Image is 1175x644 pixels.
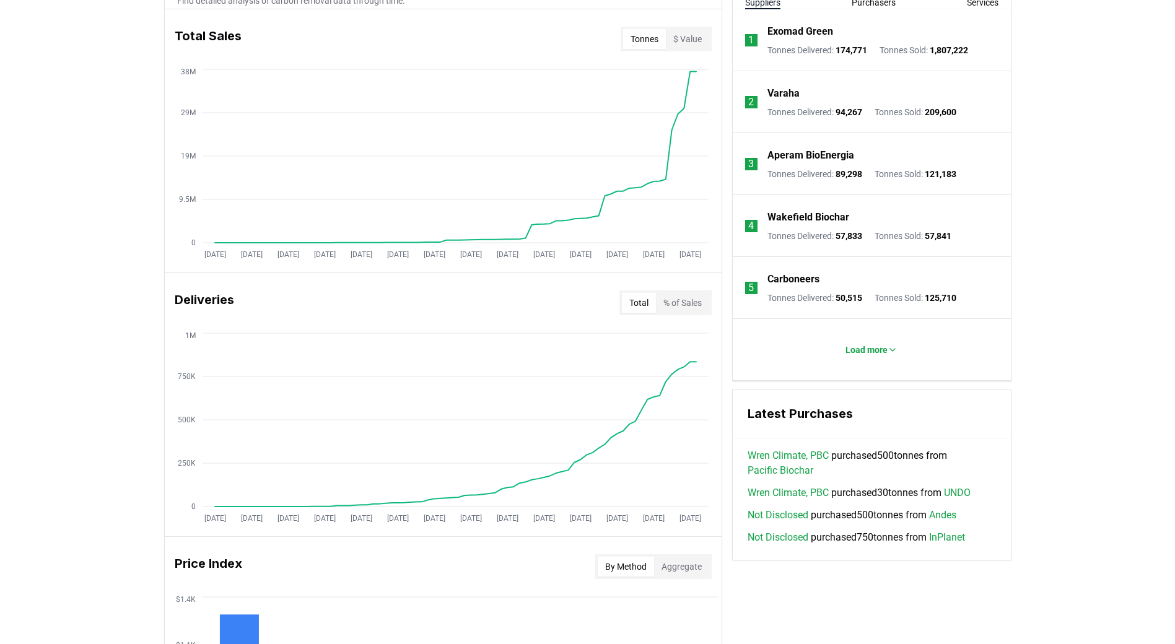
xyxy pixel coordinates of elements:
tspan: [DATE] [423,250,445,259]
button: Load more [836,337,907,362]
tspan: [DATE] [204,514,225,523]
button: By Method [598,557,654,577]
p: 5 [748,281,754,295]
p: 1 [748,33,754,48]
tspan: [DATE] [679,514,701,523]
a: Wren Climate, PBC [748,485,829,500]
a: Wren Climate, PBC [748,448,829,463]
button: $ Value [666,29,709,49]
tspan: [DATE] [642,514,664,523]
a: Not Disclosed [748,508,808,523]
p: Tonnes Sold : [875,106,956,118]
tspan: [DATE] [606,514,627,523]
span: 57,841 [925,231,951,241]
span: 94,267 [836,107,862,117]
tspan: [DATE] [387,250,408,259]
tspan: [DATE] [204,250,225,259]
span: purchased 500 tonnes from [748,448,996,478]
tspan: [DATE] [642,250,664,259]
span: purchased 750 tonnes from [748,530,965,545]
a: Aperam BioEnergia [767,148,854,163]
a: InPlanet [929,530,965,545]
a: Exomad Green [767,24,833,39]
p: Load more [845,344,888,356]
tspan: [DATE] [350,250,372,259]
p: Tonnes Delivered : [767,44,867,56]
p: 3 [748,157,754,172]
tspan: [DATE] [533,250,554,259]
p: 2 [748,95,754,110]
span: 125,710 [925,293,956,303]
p: Tonnes Delivered : [767,292,862,304]
a: Wakefield Biochar [767,210,849,225]
tspan: 29M [181,108,196,117]
p: Tonnes Delivered : [767,230,862,242]
span: 1,807,222 [930,45,968,55]
h3: Total Sales [175,27,242,51]
tspan: [DATE] [423,514,445,523]
tspan: [DATE] [240,514,262,523]
tspan: [DATE] [533,514,554,523]
span: 174,771 [836,45,867,55]
span: 121,183 [925,169,956,179]
tspan: [DATE] [350,514,372,523]
a: Carboneers [767,272,819,287]
p: Tonnes Sold : [875,230,951,242]
a: Not Disclosed [748,530,808,545]
span: 209,600 [925,107,956,117]
p: Tonnes Sold : [875,292,956,304]
span: 50,515 [836,293,862,303]
tspan: 19M [181,152,196,160]
span: 57,833 [836,231,862,241]
button: % of Sales [656,293,709,313]
tspan: [DATE] [240,250,262,259]
a: UNDO [944,485,971,500]
h3: Deliveries [175,290,234,315]
tspan: 38M [181,67,196,76]
tspan: 250K [178,459,196,468]
p: Tonnes Sold : [880,44,968,56]
tspan: 0 [191,238,196,247]
p: 4 [748,219,754,233]
p: Tonnes Delivered : [767,168,862,180]
span: purchased 30 tonnes from [748,485,971,500]
tspan: [DATE] [460,250,481,259]
tspan: [DATE] [569,250,591,259]
tspan: [DATE] [679,250,701,259]
tspan: $1.4K [176,595,196,604]
tspan: [DATE] [277,514,299,523]
tspan: [DATE] [606,250,627,259]
a: Pacific Biochar [748,463,813,478]
a: Andes [929,508,956,523]
tspan: [DATE] [313,250,335,259]
span: 89,298 [836,169,862,179]
tspan: 1M [185,331,196,340]
tspan: [DATE] [313,514,335,523]
tspan: [DATE] [496,514,518,523]
a: Varaha [767,86,800,101]
tspan: 750K [178,372,196,381]
p: Tonnes Delivered : [767,106,862,118]
tspan: 0 [191,502,196,511]
tspan: [DATE] [496,250,518,259]
tspan: [DATE] [277,250,299,259]
tspan: 9.5M [179,195,196,204]
button: Aggregate [654,557,709,577]
h3: Price Index [175,554,242,579]
span: purchased 500 tonnes from [748,508,956,523]
button: Total [622,293,656,313]
tspan: [DATE] [569,514,591,523]
tspan: 500K [178,416,196,424]
button: Tonnes [623,29,666,49]
h3: Latest Purchases [748,404,996,423]
tspan: [DATE] [387,514,408,523]
tspan: [DATE] [460,514,481,523]
p: Tonnes Sold : [875,168,956,180]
